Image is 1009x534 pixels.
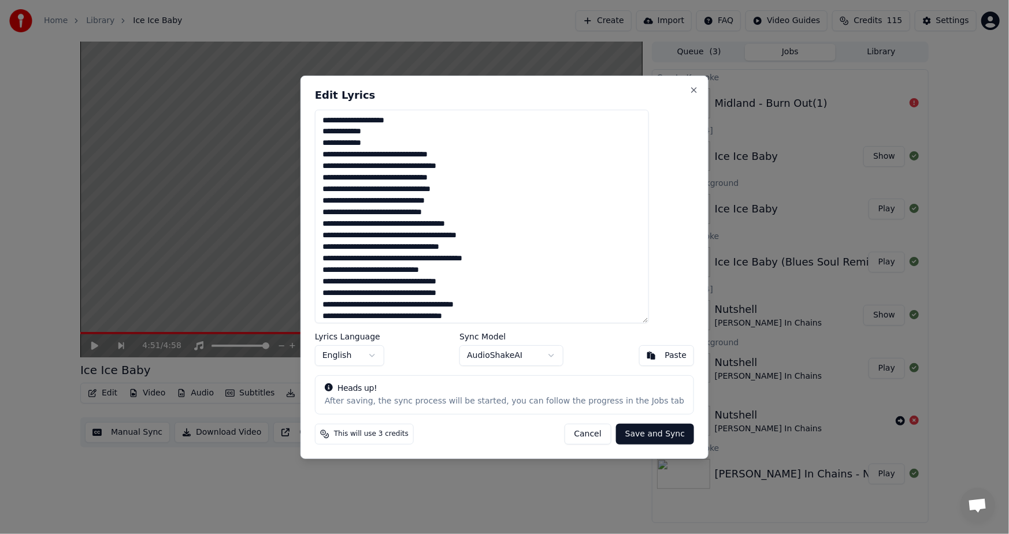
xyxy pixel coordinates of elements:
button: Save and Sync [616,424,694,445]
div: After saving, the sync process will be started, you can follow the progress in the Jobs tab [325,395,684,407]
div: Paste [665,350,687,361]
button: Paste [639,345,694,366]
label: Lyrics Language [315,333,384,341]
button: Cancel [564,424,611,445]
div: Heads up! [325,383,684,394]
label: Sync Model [459,333,563,341]
h2: Edit Lyrics [315,89,694,100]
span: This will use 3 credits [334,430,409,439]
